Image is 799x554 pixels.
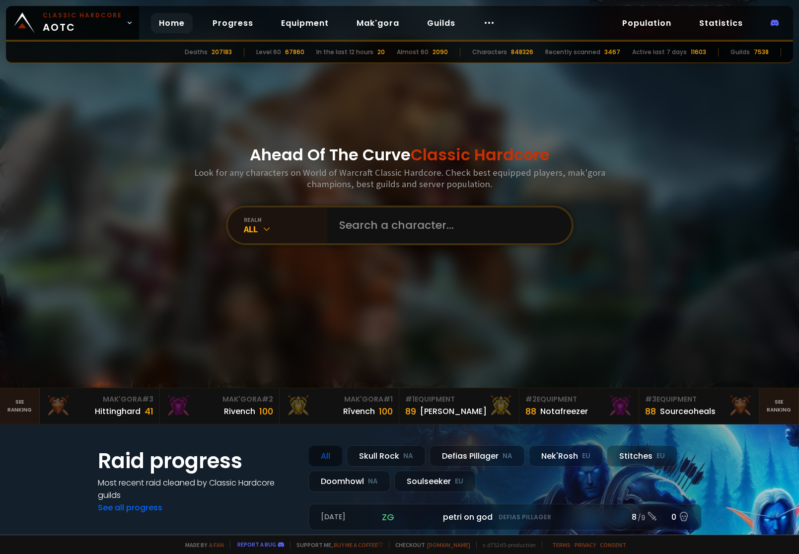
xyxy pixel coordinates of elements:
[290,541,383,549] span: Support me,
[280,388,399,424] a: Mak'Gora#1Rîvench100
[552,541,571,549] a: Terms
[545,48,600,57] div: Recently scanned
[40,388,159,424] a: Mak'Gora#3Hittinghard41
[6,6,139,40] a: Classic HardcoreAOTC
[262,394,273,404] span: # 2
[273,13,337,33] a: Equipment
[145,405,153,418] div: 41
[316,48,373,57] div: In the last 12 hours
[405,394,415,404] span: # 1
[427,541,470,549] a: [DOMAIN_NAME]
[525,394,633,405] div: Equipment
[209,541,224,549] a: a fan
[185,48,208,57] div: Deaths
[604,48,620,57] div: 3467
[529,445,603,467] div: Nek'Rosh
[472,48,507,57] div: Characters
[519,388,639,424] a: #2Equipment88Notafreezer
[455,477,463,486] small: EU
[308,504,702,530] a: [DATE]zgpetri on godDefias Pillager8 /90
[575,541,596,549] a: Privacy
[503,451,512,461] small: NA
[405,405,416,418] div: 89
[308,445,343,467] div: All
[368,477,378,486] small: NA
[433,48,448,57] div: 2090
[403,451,413,461] small: NA
[205,13,261,33] a: Progress
[160,388,280,424] a: Mak'Gora#2Rivench100
[691,48,706,57] div: 11603
[754,48,769,57] div: 7538
[334,541,383,549] a: Buy me a coffee
[420,405,487,417] div: [PERSON_NAME]
[511,48,533,57] div: 848326
[525,405,536,418] div: 88
[95,405,141,417] div: Hittinghard
[383,394,393,404] span: # 1
[632,48,687,57] div: Active last 7 days
[46,394,153,405] div: Mak'Gora
[244,223,327,235] div: All
[212,48,232,57] div: 207183
[645,394,656,404] span: # 3
[600,541,626,549] a: Consent
[582,451,590,461] small: EU
[285,48,304,57] div: 67860
[151,13,193,33] a: Home
[607,445,677,467] div: Stitches
[190,167,609,190] h3: Look for any characters on World of Warcraft Classic Hardcore. Check best equipped players, mak'g...
[286,394,393,405] div: Mak'Gora
[343,405,375,417] div: Rîvench
[660,405,716,417] div: Sourceoheals
[377,48,385,57] div: 20
[256,48,281,57] div: Level 60
[419,13,463,33] a: Guilds
[476,541,536,549] span: v. d752d5 - production
[224,405,255,417] div: Rivench
[379,405,393,418] div: 100
[259,405,273,418] div: 100
[43,11,122,20] small: Classic Hardcore
[333,208,560,243] input: Search a character...
[347,445,426,467] div: Skull Rock
[98,445,296,477] h1: Raid progress
[614,13,679,33] a: Population
[656,451,665,461] small: EU
[394,471,476,492] div: Soulseeker
[98,477,296,501] h4: Most recent raid cleaned by Classic Hardcore guilds
[399,388,519,424] a: #1Equipment89[PERSON_NAME]
[179,541,224,549] span: Made by
[411,143,550,166] span: Classic Hardcore
[397,48,429,57] div: Almost 60
[244,216,327,223] div: realm
[250,143,550,167] h1: Ahead Of The Curve
[639,388,759,424] a: #3Equipment88Sourceoheals
[405,394,512,405] div: Equipment
[43,11,122,35] span: AOTC
[525,394,537,404] span: # 2
[389,541,470,549] span: Checkout
[237,541,276,548] a: Report a bug
[540,405,588,417] div: Notafreezer
[142,394,153,404] span: # 3
[645,405,656,418] div: 88
[759,388,799,424] a: Seeranking
[645,394,752,405] div: Equipment
[691,13,751,33] a: Statistics
[349,13,407,33] a: Mak'gora
[308,471,390,492] div: Doomhowl
[166,394,273,405] div: Mak'Gora
[98,502,162,513] a: See all progress
[430,445,525,467] div: Defias Pillager
[730,48,750,57] div: Guilds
